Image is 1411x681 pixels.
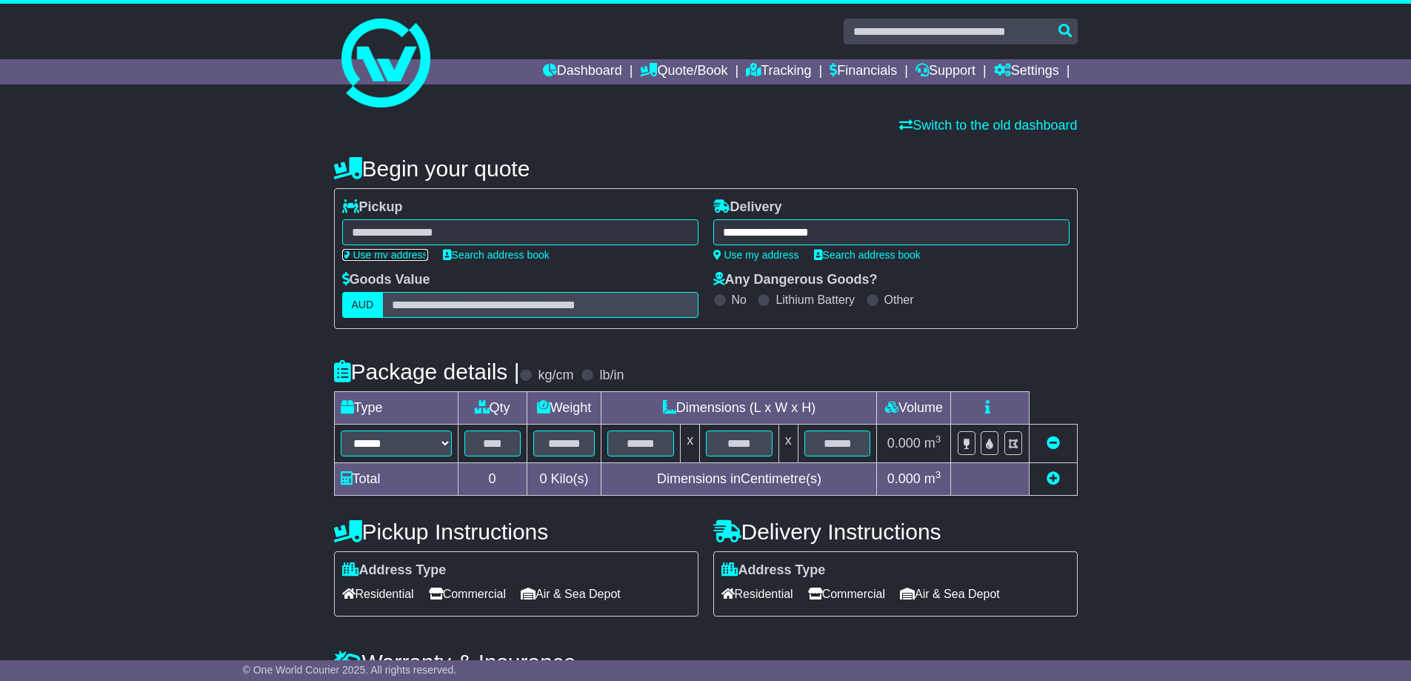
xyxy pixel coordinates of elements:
[924,471,941,486] span: m
[713,249,799,261] a: Use my address
[640,59,727,84] a: Quote/Book
[342,272,430,288] label: Goods Value
[994,59,1059,84] a: Settings
[443,249,550,261] a: Search address book
[778,425,798,463] td: x
[713,272,878,288] label: Any Dangerous Goods?
[915,59,975,84] a: Support
[599,368,624,384] label: lb/in
[527,463,601,496] td: Kilo(s)
[899,118,1077,133] a: Switch to the old dashboard
[713,519,1078,544] h4: Delivery Instructions
[521,582,621,605] span: Air & Sea Depot
[243,664,457,676] span: © One World Courier 2025. All rights reserved.
[601,392,877,425] td: Dimensions (L x W x H)
[924,436,941,451] span: m
[884,293,914,307] label: Other
[887,436,921,451] span: 0.000
[334,359,520,384] h4: Package details |
[334,519,698,544] h4: Pickup Instructions
[877,392,951,425] td: Volume
[527,392,601,425] td: Weight
[1047,471,1060,486] a: Add new item
[935,433,941,445] sup: 3
[721,562,826,579] label: Address Type
[830,59,897,84] a: Financials
[732,293,747,307] label: No
[429,582,506,605] span: Commercial
[601,463,877,496] td: Dimensions in Centimetre(s)
[342,199,403,216] label: Pickup
[342,249,428,261] a: Use my address
[458,392,527,425] td: Qty
[458,463,527,496] td: 0
[342,292,384,318] label: AUD
[342,582,414,605] span: Residential
[814,249,921,261] a: Search address book
[538,368,573,384] label: kg/cm
[334,463,458,496] td: Total
[808,582,885,605] span: Commercial
[681,425,700,463] td: x
[543,59,622,84] a: Dashboard
[342,562,447,579] label: Address Type
[334,156,1078,181] h4: Begin your quote
[713,199,782,216] label: Delivery
[746,59,811,84] a: Tracking
[935,469,941,480] sup: 3
[334,650,1078,674] h4: Warranty & Insurance
[721,582,793,605] span: Residential
[539,471,547,486] span: 0
[1047,436,1060,451] a: Remove this item
[334,392,458,425] td: Type
[775,293,855,307] label: Lithium Battery
[900,582,1000,605] span: Air & Sea Depot
[887,471,921,486] span: 0.000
